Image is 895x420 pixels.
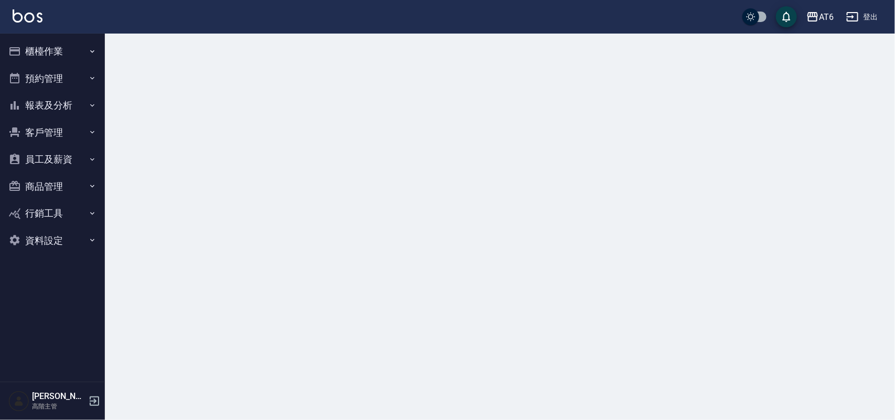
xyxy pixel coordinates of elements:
img: Person [8,391,29,412]
button: 客戶管理 [4,119,101,146]
button: AT6 [802,6,838,28]
button: 登出 [842,7,882,27]
button: 報表及分析 [4,92,101,119]
h5: [PERSON_NAME] [32,391,85,402]
button: 櫃檯作業 [4,38,101,65]
div: AT6 [819,10,834,24]
img: Logo [13,9,42,23]
p: 高階主管 [32,402,85,411]
button: save [776,6,797,27]
button: 商品管理 [4,173,101,200]
button: 資料設定 [4,227,101,254]
button: 行銷工具 [4,200,101,227]
button: 預約管理 [4,65,101,92]
button: 員工及薪資 [4,146,101,173]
